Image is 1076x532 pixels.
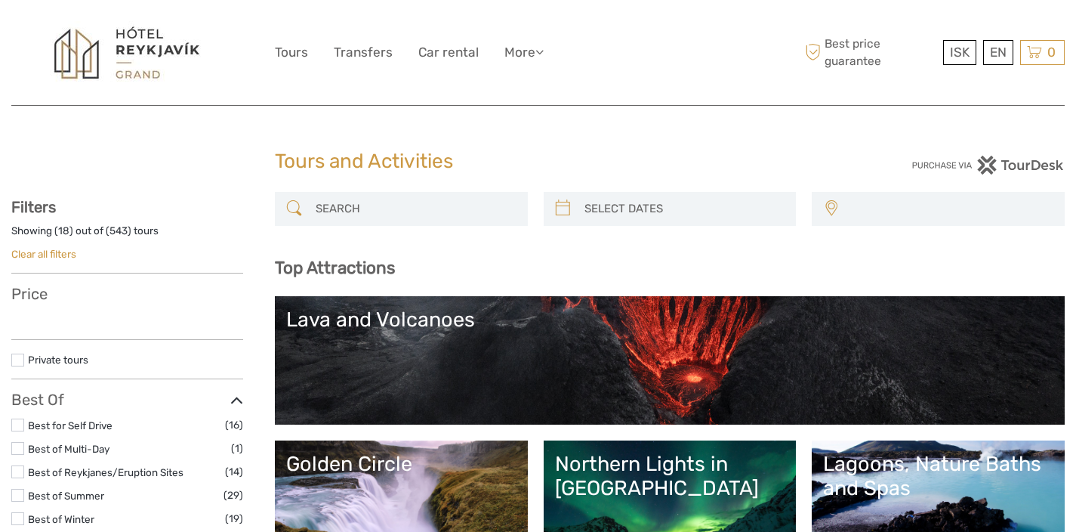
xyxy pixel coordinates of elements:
b: Top Attractions [275,258,395,278]
h3: Price [11,285,243,303]
a: Lava and Volcanoes [286,308,1053,413]
a: Car rental [418,42,479,63]
a: Clear all filters [11,248,76,260]
a: Best for Self Drive [28,419,113,431]
div: EN [983,40,1013,65]
a: More [504,42,544,63]
div: Showing ( ) out of ( ) tours [11,224,243,247]
a: Best of Winter [28,513,94,525]
span: (14) [225,463,243,481]
div: Northern Lights in [GEOGRAPHIC_DATA] [555,452,785,501]
img: PurchaseViaTourDesk.png [911,156,1065,175]
span: 0 [1045,45,1058,60]
a: Transfers [334,42,393,63]
span: (16) [225,416,243,434]
label: 543 [109,224,128,238]
a: Tours [275,42,308,63]
a: Best of Reykjanes/Eruption Sites [28,466,183,478]
input: SELECT DATES [578,196,789,222]
span: (1) [231,440,243,457]
a: Private tours [28,354,88,366]
img: 1297-6b06db7f-02dc-4384-8cae-a6e720e92c06_logo_big.jpg [44,21,210,85]
span: (29) [224,487,243,504]
a: Best of Multi-Day [28,443,109,455]
h3: Best Of [11,391,243,409]
div: Lava and Volcanoes [286,308,1053,332]
strong: Filters [11,198,56,216]
span: ISK [950,45,970,60]
h1: Tours and Activities [275,150,802,174]
label: 18 [58,224,69,238]
input: SEARCH [310,196,520,222]
div: Lagoons, Nature Baths and Spas [823,452,1053,501]
span: (19) [225,510,243,527]
a: Best of Summer [28,490,104,502]
span: Best price guarantee [801,36,939,69]
div: Golden Circle [286,452,516,476]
